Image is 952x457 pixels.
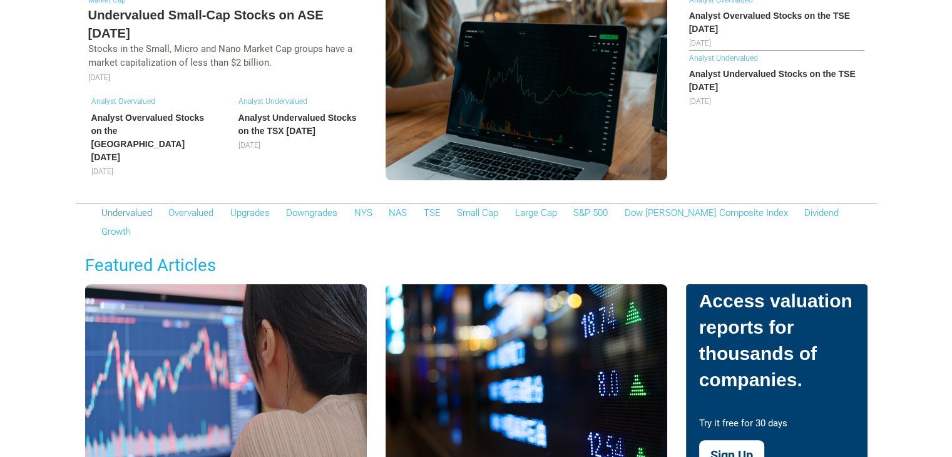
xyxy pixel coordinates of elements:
[101,226,131,237] a: Growth
[457,207,498,218] a: Small Cap
[88,42,364,70] p: Stocks in the Small, Micro and Nano Market Cap groups have a market capitalization of less than $...
[424,207,441,218] a: TSE
[689,54,758,63] a: Analyst Undervalued
[168,207,213,218] a: Overvalued
[76,254,877,277] h3: Featured Articles
[689,9,864,36] h6: Analyst Overvalued Stocks on the TSE [DATE]
[88,6,364,42] h5: Undervalued Small-Cap Stocks on ASE [DATE]
[625,207,788,218] a: Dow [PERSON_NAME] Composite Index
[689,68,864,94] h6: Analyst Undervalued Stocks on the TSE [DATE]
[101,207,152,218] a: Undervalued
[91,111,213,164] h6: Analyst Overvalued Stocks on the [GEOGRAPHIC_DATA] [DATE]
[286,207,337,218] a: Downgrades
[689,97,711,106] span: [DATE]
[91,167,113,176] span: [DATE]
[354,207,372,218] a: NYS
[389,207,407,218] a: NAS
[238,141,260,150] span: [DATE]
[699,288,854,403] h5: Access valuation reports for thousands of companies.
[515,207,557,218] a: Large Cap
[238,97,307,106] a: Analyst Undervalued
[91,97,155,106] a: Analyst Overvalued
[238,111,361,138] h6: Analyst Undervalued Stocks on the TSX [DATE]
[573,207,608,218] a: S&P 500
[88,73,110,82] small: [DATE]
[699,418,787,438] small: Try it free for 30 days
[230,207,270,218] a: Upgrades
[689,39,711,48] span: [DATE]
[804,207,839,218] a: Dividend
